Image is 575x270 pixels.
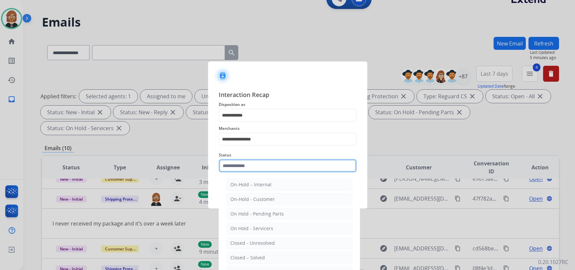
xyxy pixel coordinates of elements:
img: contactIcon [215,68,231,84]
div: On-Hold - Customer [230,196,275,203]
p: 0.20.1027RC [538,258,568,266]
div: Closed – Solved [230,254,265,261]
span: Interaction Recap [219,90,357,101]
span: Merchants [219,125,357,133]
span: Disposition as [219,101,357,109]
div: On Hold - Servicers [230,225,273,232]
div: On Hold - Pending Parts [230,211,284,217]
span: Status [219,151,357,159]
div: Closed - Unresolved [230,240,275,246]
div: On-Hold – Internal [230,181,272,188]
